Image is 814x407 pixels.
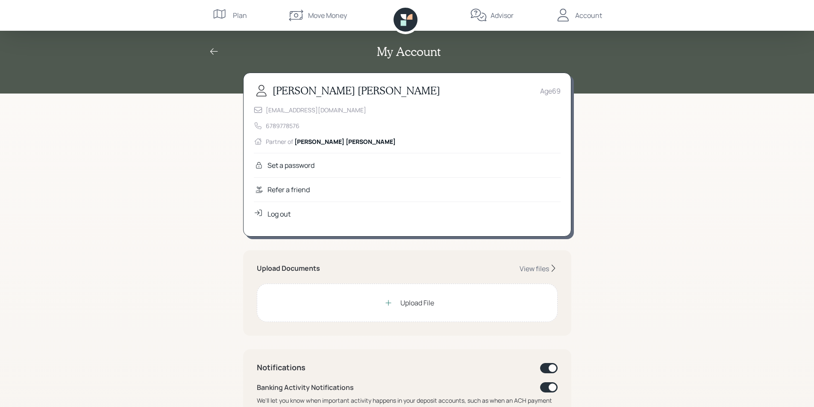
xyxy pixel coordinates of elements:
[377,44,441,59] h2: My Account
[257,382,354,392] div: Banking Activity Notifications
[266,137,396,146] div: Partner of
[491,10,514,20] div: Advisor
[400,298,434,308] div: Upload File
[520,264,549,273] div: View files
[540,86,561,96] div: Age 69
[257,264,320,272] h5: Upload Documents
[267,209,291,219] div: Log out
[233,10,247,20] div: Plan
[267,160,314,170] div: Set a password
[266,105,366,114] div: [EMAIL_ADDRESS][DOMAIN_NAME]
[257,363,306,372] h4: Notifications
[266,121,300,130] div: 6789778576
[267,184,310,195] div: Refer a friend
[294,138,396,146] span: [PERSON_NAME] [PERSON_NAME]
[273,85,440,97] h3: [PERSON_NAME] [PERSON_NAME]
[308,10,347,20] div: Move Money
[575,10,602,20] div: Account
